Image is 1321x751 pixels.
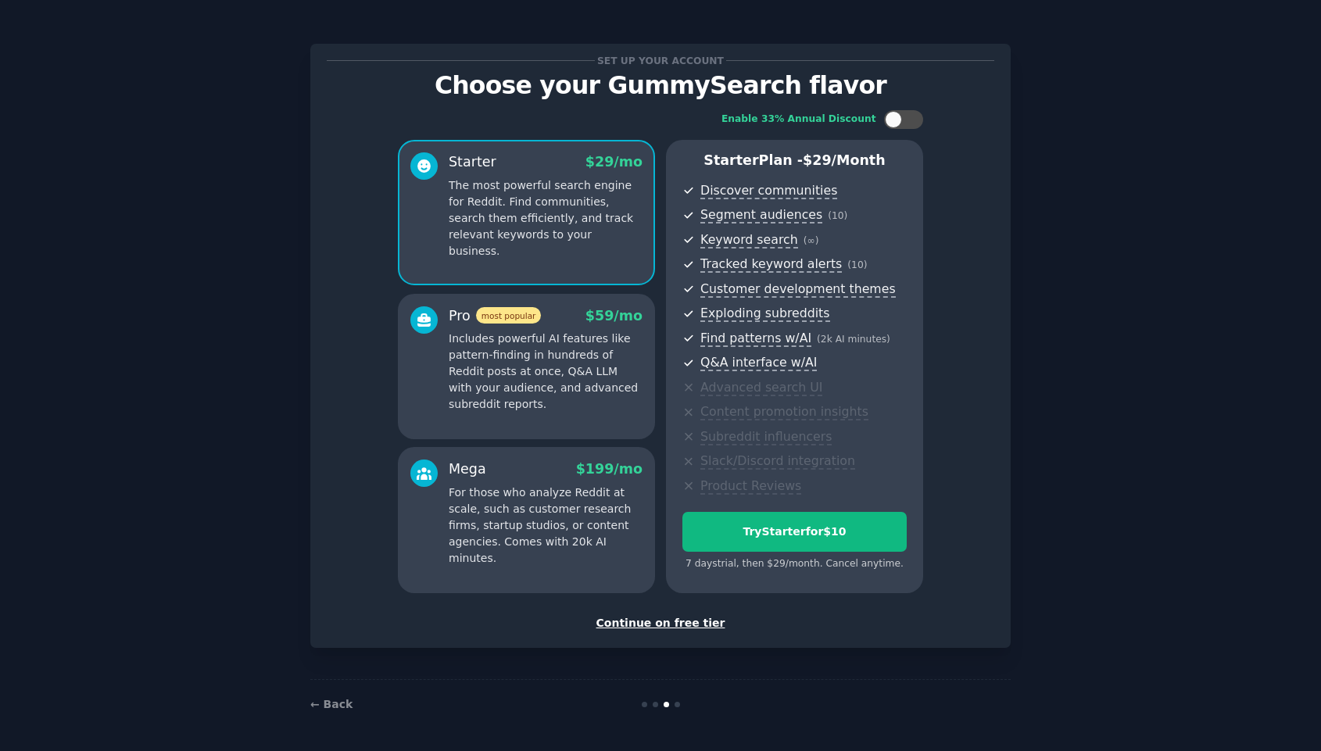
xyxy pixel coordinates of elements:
p: For those who analyze Reddit at scale, such as customer research firms, startup studios, or conte... [449,485,643,567]
span: most popular [476,307,542,324]
span: ( 10 ) [828,210,847,221]
span: Exploding subreddits [700,306,829,322]
span: $ 29 /month [803,152,886,168]
div: Pro [449,306,541,326]
span: Product Reviews [700,478,801,495]
span: Advanced search UI [700,380,822,396]
p: Includes powerful AI features like pattern-finding in hundreds of Reddit posts at once, Q&A LLM w... [449,331,643,413]
span: Subreddit influencers [700,429,832,445]
div: Continue on free tier [327,615,994,631]
span: $ 199 /mo [576,461,643,477]
span: ( 10 ) [847,259,867,270]
span: Customer development themes [700,281,896,298]
p: Starter Plan - [682,151,907,170]
p: The most powerful search engine for Reddit. Find communities, search them efficiently, and track ... [449,177,643,259]
div: Starter [449,152,496,172]
button: TryStarterfor$10 [682,512,907,552]
div: Enable 33% Annual Discount [721,113,876,127]
span: Segment audiences [700,207,822,224]
span: Discover communities [700,183,837,199]
span: Slack/Discord integration [700,453,855,470]
span: Q&A interface w/AI [700,355,817,371]
span: Tracked keyword alerts [700,256,842,273]
span: Keyword search [700,232,798,249]
span: $ 59 /mo [585,308,643,324]
span: ( 2k AI minutes ) [817,334,890,345]
span: Set up your account [595,52,727,69]
a: ← Back [310,698,353,710]
div: 7 days trial, then $ 29 /month . Cancel anytime. [682,557,907,571]
div: Try Starter for $10 [683,524,906,540]
span: ( ∞ ) [804,235,819,246]
span: $ 29 /mo [585,154,643,170]
span: Content promotion insights [700,404,868,420]
span: Find patterns w/AI [700,331,811,347]
div: Mega [449,460,486,479]
p: Choose your GummySearch flavor [327,72,994,99]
